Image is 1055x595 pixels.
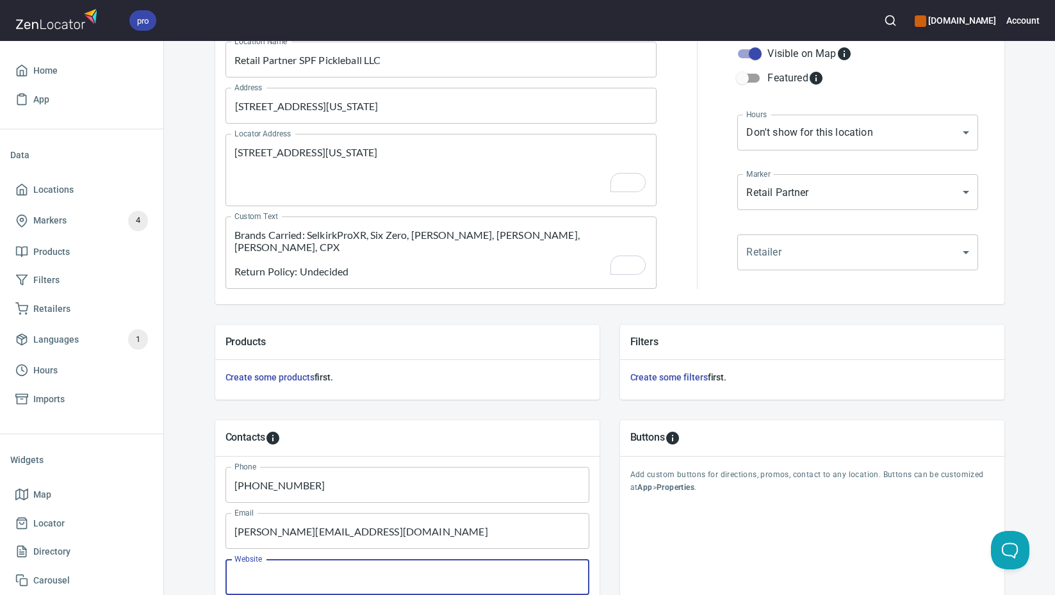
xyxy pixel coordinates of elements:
textarea: To enrich screen reader interactions, please activate Accessibility in Grammarly extension settings [234,146,648,195]
a: Retailers [10,295,153,323]
textarea: To enrich screen reader interactions, please activate Accessibility in Grammarly extension settings [234,229,648,277]
a: App [10,85,153,114]
span: Carousel [33,573,70,589]
a: Markers4 [10,204,153,238]
a: Carousel [10,566,153,595]
a: Map [10,480,153,509]
span: Hours [33,363,58,379]
li: Data [10,140,153,170]
span: Markers [33,213,67,229]
span: Locations [33,182,74,198]
a: Create some filters [630,372,708,382]
h5: Buttons [630,430,666,446]
button: Search [876,6,904,35]
h5: Filters [630,335,994,348]
span: Retailers [33,301,70,317]
a: Create some products [225,372,315,382]
span: App [33,92,49,108]
h6: first. [225,370,589,384]
b: Properties [657,483,694,492]
h5: Contacts [225,430,266,446]
img: zenlocator [15,5,101,33]
a: Hours [10,356,153,385]
button: color-CE600E [915,15,926,27]
button: Account [1006,6,1040,35]
span: 4 [128,213,148,228]
span: Imports [33,391,65,407]
svg: To add custom contact information for locations, please go to Apps > Properties > Contacts. [265,430,281,446]
div: Featured [767,70,823,86]
div: ​ [737,234,978,270]
a: Languages1 [10,323,153,356]
h6: first. [630,370,994,384]
span: Directory [33,544,70,560]
a: Directory [10,537,153,566]
div: Manage your apps [915,6,996,35]
svg: Featured locations are moved to the top of the search results list. [808,70,824,86]
svg: Whether the location is visible on the map. [837,46,852,61]
b: App [637,483,652,492]
h6: Account [1006,13,1040,28]
span: Map [33,487,51,503]
span: Home [33,63,58,79]
a: Filters [10,266,153,295]
span: 1 [128,332,148,347]
h6: [DOMAIN_NAME] [915,13,996,28]
div: Visible on Map [767,46,851,61]
a: Imports [10,385,153,414]
a: Products [10,238,153,266]
a: Locator [10,509,153,538]
div: Don't show for this location [737,115,978,151]
div: Retail Partner [737,174,978,210]
span: Languages [33,332,79,348]
span: pro [129,14,156,28]
span: Filters [33,272,60,288]
a: Home [10,56,153,85]
span: Locator [33,516,65,532]
p: Add custom buttons for directions, promos, contact to any location. Buttons can be customized at > . [630,469,994,494]
a: Locations [10,175,153,204]
div: pro [129,10,156,31]
li: Widgets [10,444,153,475]
h5: Products [225,335,589,348]
iframe: Help Scout Beacon - Open [991,531,1029,569]
span: Products [33,244,70,260]
svg: To add custom buttons for locations, please go to Apps > Properties > Buttons. [665,430,680,446]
